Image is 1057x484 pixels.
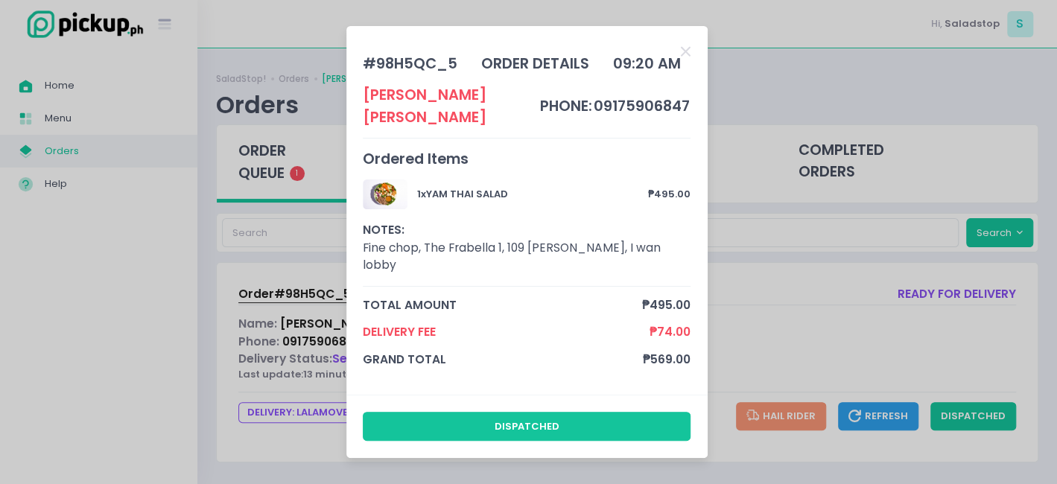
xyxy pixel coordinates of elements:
[363,84,539,128] div: [PERSON_NAME] [PERSON_NAME]
[594,96,690,116] span: 09175906847
[363,412,691,440] button: dispatched
[650,323,691,340] span: ₱74.00
[643,351,691,368] span: ₱569.00
[363,53,457,74] div: # 98H5QC_5
[481,53,589,74] div: order details
[642,296,691,313] span: ₱495.00
[363,351,643,368] span: grand total
[363,296,642,313] span: total amount
[681,43,691,58] button: Close
[613,53,681,74] div: 09:20 AM
[539,84,593,128] td: phone:
[363,148,691,170] div: Ordered Items
[363,323,650,340] span: Delivery Fee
